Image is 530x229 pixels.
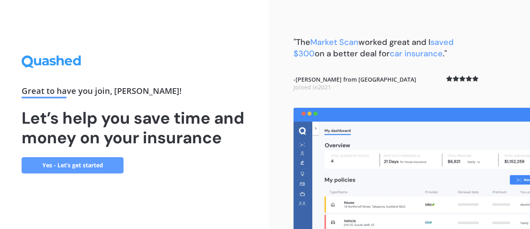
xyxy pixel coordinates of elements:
span: car insurance [390,48,443,59]
span: saved $300 [294,37,454,59]
span: Joined in 2021 [294,83,331,91]
img: dashboard.webp [294,108,530,229]
span: Market Scan [310,37,358,47]
a: Yes - Let’s get started [22,157,124,173]
h1: Let’s help you save time and money on your insurance [22,108,247,147]
div: Great to have you join , [PERSON_NAME] ! [22,87,247,98]
b: "The worked great and I on a better deal for ." [294,37,454,59]
b: - [PERSON_NAME] from [GEOGRAPHIC_DATA] [294,76,416,91]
